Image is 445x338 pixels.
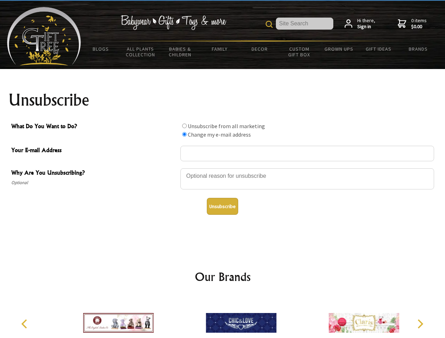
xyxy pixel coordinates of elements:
a: BLOGS [81,42,121,56]
input: What Do You Want to Do? [182,124,187,128]
a: Brands [398,42,438,56]
span: 0 items [411,17,427,30]
img: Babywear - Gifts - Toys & more [120,15,226,30]
a: 0 items$0.00 [398,18,427,30]
input: Your E-mail Address [180,146,434,161]
textarea: Why Are You Unsubscribing? [180,168,434,189]
button: Previous [18,316,33,332]
input: What Do You Want to Do? [182,132,187,137]
label: Unsubscribe from all marketing [188,123,265,130]
a: Custom Gift Box [279,42,319,62]
label: Change my e-mail address [188,131,251,138]
button: Unsubscribe [207,198,238,215]
a: Gift Ideas [359,42,398,56]
button: Next [412,316,428,332]
span: Why Are You Unsubscribing? [11,168,177,179]
img: Babyware - Gifts - Toys and more... [7,7,81,65]
span: What Do You Want to Do? [11,122,177,132]
h2: Our Brands [14,268,431,285]
h1: Unsubscribe [8,92,437,108]
strong: $0.00 [411,24,427,30]
span: Your E-mail Address [11,146,177,156]
a: Hi there,Sign in [345,18,375,30]
strong: Sign in [357,24,375,30]
span: Optional [11,179,177,187]
a: Babies & Children [160,42,200,62]
img: product search [266,21,273,28]
a: Decor [240,42,279,56]
span: Hi there, [357,18,375,30]
input: Site Search [276,18,333,30]
a: Grown Ups [319,42,359,56]
a: All Plants Collection [121,42,161,62]
a: Family [200,42,240,56]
